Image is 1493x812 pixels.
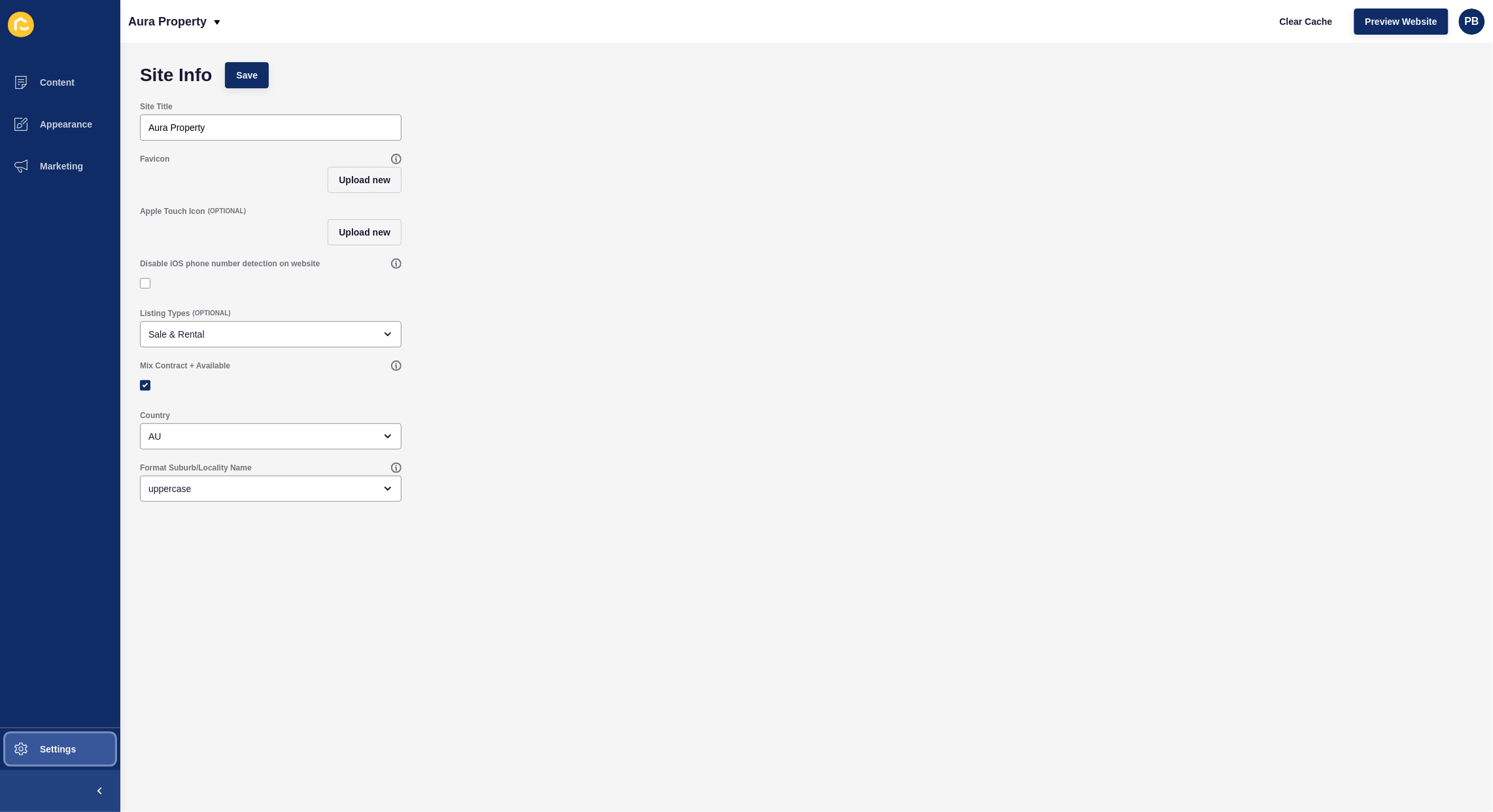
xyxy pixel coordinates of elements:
[328,167,402,193] button: Upload new
[140,69,212,82] h1: Site Info
[1269,9,1344,35] button: Clear Cache
[140,101,173,112] label: Site Title
[192,309,230,318] span: (OPTIONAL)
[140,423,402,450] div: open menu
[140,154,169,164] label: Favicon
[140,308,190,319] label: Listing Types
[140,410,170,421] label: Country
[225,62,269,88] button: Save
[339,226,390,239] span: Upload new
[236,69,258,82] span: Save
[140,206,205,217] label: Apple Touch Icon
[140,258,320,269] label: Disable iOS phone number detection on website
[140,361,230,371] label: Mix Contract + Available
[1465,15,1479,28] span: PB
[1280,15,1333,28] span: Clear Cache
[1365,15,1437,28] span: Preview Website
[140,321,402,347] div: open menu
[208,207,246,216] span: (OPTIONAL)
[328,219,402,245] button: Upload new
[140,476,402,502] div: open menu
[339,173,390,186] span: Upload new
[140,463,252,473] label: Format Suburb/Locality Name
[1354,9,1449,35] button: Preview Website
[128,5,207,38] p: Aura Property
